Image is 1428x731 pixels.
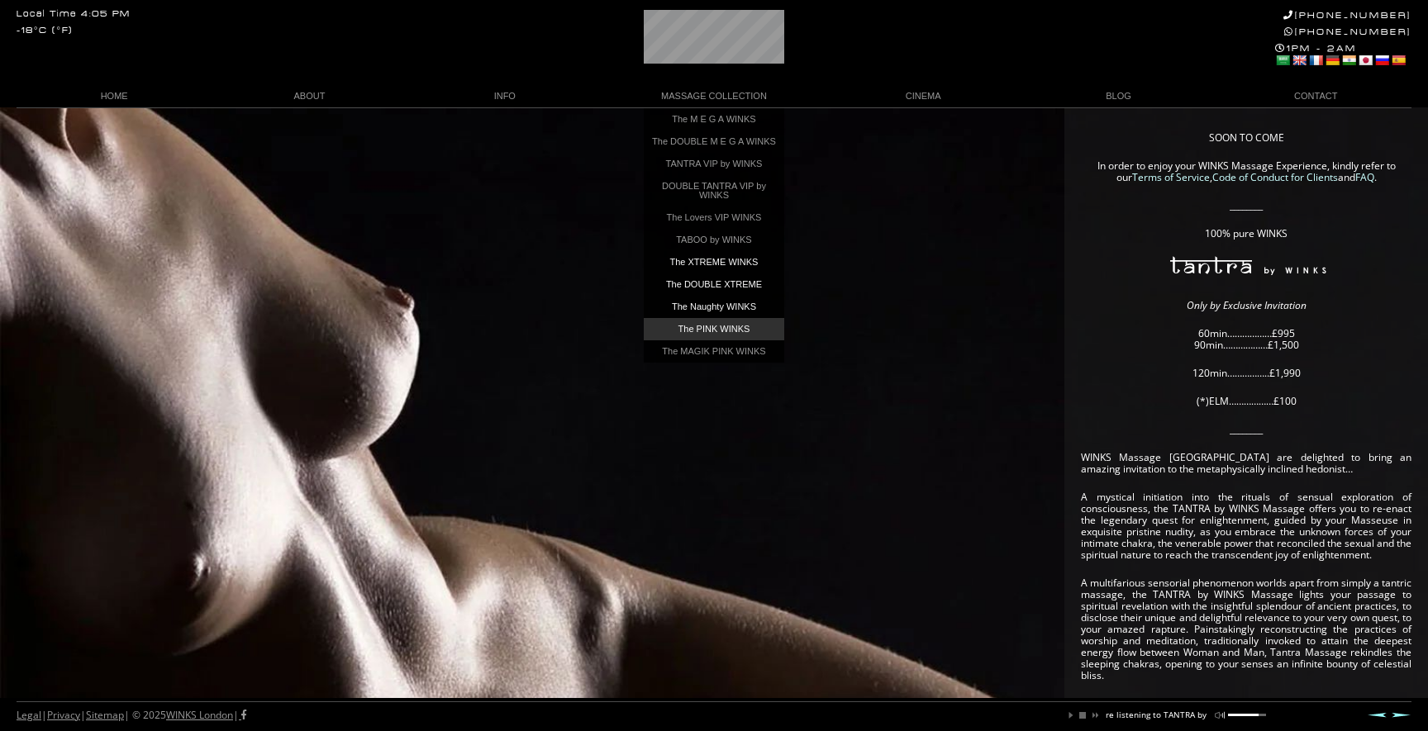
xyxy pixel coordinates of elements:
a: Prev [1367,712,1387,718]
a: FAQ [1355,170,1374,184]
div: | | | © 2025 | [17,702,246,729]
a: mute [1215,710,1225,720]
a: English [1292,54,1307,67]
div: Local Time 4:05 PM [17,10,131,19]
a: Arabic [1275,54,1290,67]
a: Sitemap [86,708,124,722]
a: French [1308,54,1323,67]
a: Terms of Service [1132,170,1210,184]
em: Only by Exclusive Invitation [1187,298,1307,312]
a: [PHONE_NUMBER] [1284,26,1411,37]
a: Privacy [47,708,80,722]
p: (*)ELM………………£100 [1081,396,1411,407]
a: INFO [407,85,602,107]
p: 100% pure WINKS [1081,228,1411,240]
p: 120min……………..£1,990 [1081,368,1411,379]
a: Legal [17,708,41,722]
a: Russian [1374,54,1389,67]
a: HOME [17,85,212,107]
p: WINKS Massage [GEOGRAPHIC_DATA] are delighted to bring an amazing invitation to the metaphysicall... [1081,452,1411,475]
a: The XTREME WINKS [644,251,784,273]
a: The M E G A WINKS [644,108,784,131]
a: Hindi [1341,54,1356,67]
p: 60min………………£995 [1081,328,1411,339]
a: The DOUBLE M E G A WINKS [644,131,784,153]
p: ________ [1081,424,1411,435]
a: next [1089,710,1099,720]
a: [PHONE_NUMBER] [1283,10,1411,21]
a: ABOUT [212,85,407,107]
a: The PINK WINKS [644,318,784,340]
a: BLOG [1021,85,1216,107]
a: WINKS London [166,708,233,722]
p: A mystical initiation into the rituals of sensual exploration of consciousness, the TANTRA by WIN... [1081,491,1411,561]
a: DOUBLE TANTRA VIP by WINKS [644,175,784,206]
p: You are listening to TANTRA by [PERSON_NAME] [1083,710,1273,719]
a: stop [1078,710,1088,720]
a: Spanish [1391,54,1406,67]
a: Next [1392,712,1411,718]
p: In order to enjoy your WINKS Massage Experience, kindly refer to our , and . [1081,160,1411,183]
p: SOON TO COME [1081,132,1411,144]
a: The Lovers VIP WINKS [644,206,784,229]
a: Japanese [1358,54,1373,67]
a: TABOO by WINKS [644,229,784,251]
p: 90min………………£1,500 [1081,339,1411,351]
a: The DOUBLE XTREME [644,273,784,296]
div: 1PM - 2AM [1275,43,1411,69]
div: -18°C (°F) [17,26,73,36]
a: CONTACT [1216,85,1411,107]
a: The Naughty WINKS [644,296,784,318]
p: ________ [1081,200,1411,211]
a: play [1066,710,1076,720]
a: The MAGIK PINK WINKS [644,340,784,363]
a: TANTRA VIP by WINKS [644,153,784,175]
a: CINEMA [826,85,1021,107]
a: German [1325,54,1340,67]
a: Code of Conduct for Clients [1212,170,1338,184]
em: Entrancing Peace… [1205,696,1288,710]
p: A multifarious sensorial phenomenon worlds apart from simply a tantric massage, the TANTRA by WIN... [1081,577,1411,681]
img: Tantra by WINKS London Massage [1126,256,1369,281]
a: MASSAGE COLLECTION [602,85,826,107]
